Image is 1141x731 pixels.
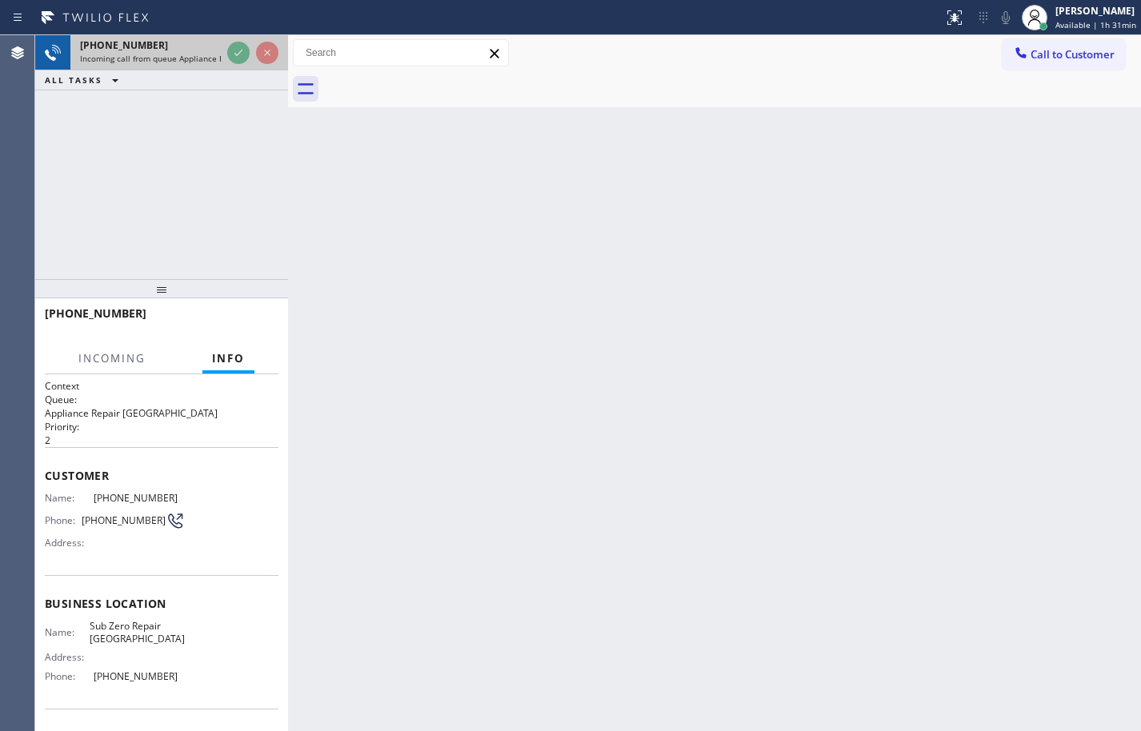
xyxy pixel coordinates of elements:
span: Customer [45,468,278,483]
span: Sub Zero Repair [GEOGRAPHIC_DATA] [90,620,185,645]
span: Incoming call from queue Appliance Repair [GEOGRAPHIC_DATA] [80,53,323,64]
button: Info [202,343,254,374]
p: 2 [45,433,278,447]
span: [PHONE_NUMBER] [94,492,185,504]
h1: Context [45,379,278,393]
span: Address: [45,651,94,663]
span: Address: [45,537,94,549]
span: [PHONE_NUMBER] [82,514,166,526]
span: Available | 1h 31min [1055,19,1136,30]
button: Mute [995,6,1017,29]
span: Phone: [45,514,82,526]
span: Name: [45,626,90,638]
p: Appliance Repair [GEOGRAPHIC_DATA] [45,406,278,420]
input: Search [294,40,508,66]
button: Call to Customer [1003,39,1125,70]
span: [PHONE_NUMBER] [94,670,185,682]
span: Info [212,351,245,365]
button: ALL TASKS [35,70,134,90]
span: Business location [45,596,278,611]
span: [PHONE_NUMBER] [45,306,146,321]
span: Incoming [78,351,146,365]
div: [PERSON_NAME] [1055,4,1136,18]
span: Phone: [45,670,94,682]
h2: Priority: [45,420,278,433]
span: Call to Customer [1031,47,1115,62]
span: ALL TASKS [45,74,102,86]
button: Accept [227,42,250,64]
h2: Queue: [45,393,278,406]
span: Name: [45,492,94,504]
span: [PHONE_NUMBER] [80,38,168,52]
button: Reject [256,42,278,64]
button: Incoming [69,343,155,374]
